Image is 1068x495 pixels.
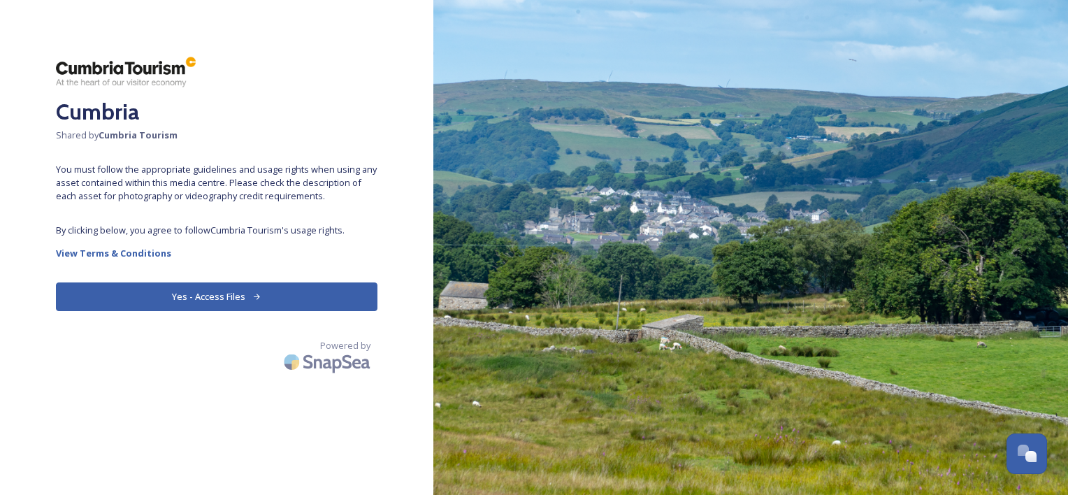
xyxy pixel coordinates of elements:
[280,345,377,378] img: SnapSea Logo
[56,163,377,203] span: You must follow the appropriate guidelines and usage rights when using any asset contained within...
[1006,433,1047,474] button: Open Chat
[56,224,377,237] span: By clicking below, you agree to follow Cumbria Tourism 's usage rights.
[320,339,370,352] span: Powered by
[56,245,377,261] a: View Terms & Conditions
[56,129,377,142] span: Shared by
[99,129,178,141] strong: Cumbria Tourism
[56,282,377,311] button: Yes - Access Files
[56,95,377,129] h2: Cumbria
[56,56,196,88] img: ct_logo.png
[56,247,171,259] strong: View Terms & Conditions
